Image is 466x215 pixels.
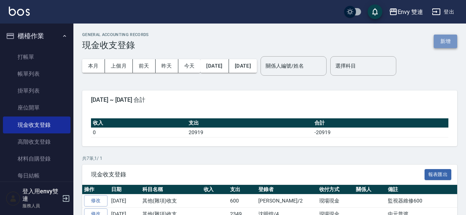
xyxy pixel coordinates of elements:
button: 前天 [133,59,156,73]
h3: 現金收支登錄 [82,40,149,50]
td: [DATE] [109,194,141,208]
button: 新增 [434,35,457,48]
a: 打帳單 [3,49,70,65]
div: Envy 雙連 [398,7,423,17]
a: 座位開單 [3,99,70,116]
th: 科目名稱 [141,185,202,194]
button: Envy 雙連 [386,4,426,19]
td: 20919 [187,128,313,137]
th: 支出 [228,185,256,194]
th: 登錄者 [256,185,317,194]
td: 其他(雜項)收支 [141,194,202,208]
th: 操作 [82,185,109,194]
button: 登出 [429,5,457,19]
h2: GENERAL ACCOUNTING RECORDS [82,32,149,37]
a: 報表匯出 [425,171,452,178]
button: 上個月 [105,59,133,73]
img: Logo [9,7,30,16]
td: 600 [228,194,256,208]
a: 新增 [434,37,457,44]
a: 材料自購登錄 [3,150,70,167]
th: 支出 [187,118,313,128]
td: [PERSON_NAME]/2 [256,194,317,208]
th: 日期 [109,185,141,194]
span: 現金收支登錄 [91,171,425,178]
a: 每日結帳 [3,167,70,184]
th: 合計 [313,118,448,128]
button: 今天 [178,59,201,73]
p: 服務人員 [22,203,60,209]
span: [DATE] ~ [DATE] 合計 [91,96,448,104]
button: save [368,4,382,19]
button: [DATE] [229,59,257,73]
a: 掛單列表 [3,82,70,99]
p: 共 7 筆, 1 / 1 [82,155,457,162]
button: 本月 [82,59,105,73]
h5: 登入用envy雙連 [22,188,60,203]
td: 現場現金 [317,194,354,208]
button: 報表匯出 [425,169,452,180]
a: 高階收支登錄 [3,133,70,150]
a: 帳單列表 [3,65,70,82]
a: 修改 [84,195,108,207]
th: 收付方式 [317,185,354,194]
th: 收入 [91,118,187,128]
button: 櫃檯作業 [3,26,70,46]
a: 現金收支登錄 [3,117,70,133]
button: 昨天 [156,59,178,73]
th: 關係人 [354,185,386,194]
button: [DATE] [200,59,229,73]
img: Person [6,191,21,206]
th: 收入 [202,185,229,194]
td: 0 [91,128,187,137]
td: -20919 [313,128,448,137]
